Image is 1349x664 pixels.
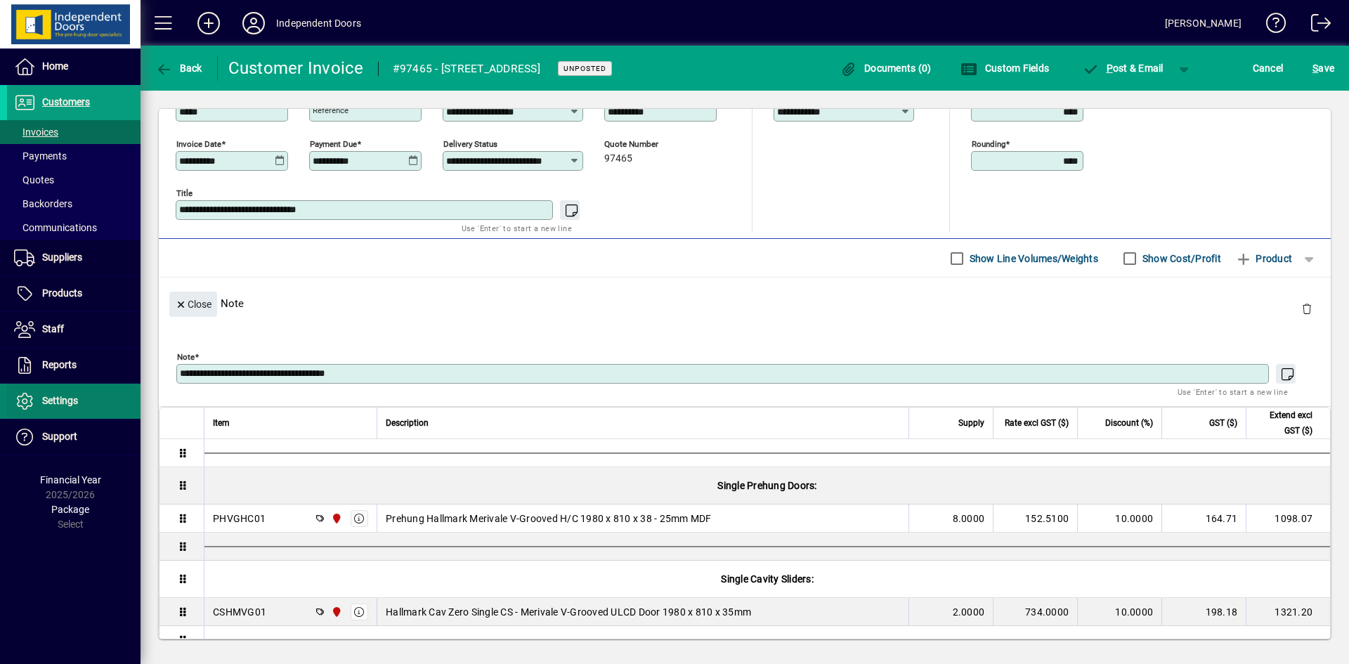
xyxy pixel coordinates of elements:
td: 1321.20 [1246,598,1330,626]
mat-label: Rounding [972,139,1005,149]
span: Settings [42,395,78,406]
a: Payments [7,144,141,168]
span: Suppliers [42,252,82,263]
div: 152.5100 [1002,512,1069,526]
td: 10.0000 [1077,504,1161,533]
a: Settings [7,384,141,419]
mat-label: Payment due [310,139,357,149]
span: Rate excl GST ($) [1005,415,1069,431]
button: Product [1228,246,1299,271]
div: Single Cavity Sliders: [204,561,1330,597]
div: PHVGHC01 [213,512,266,526]
div: Customer Invoice [228,57,364,79]
a: Products [7,276,141,311]
button: Profile [231,11,276,36]
button: Add [186,11,231,36]
td: 1098.07 [1246,504,1330,533]
label: Show Line Volumes/Weights [967,252,1098,266]
a: Support [7,419,141,455]
span: Hallmark Cav Zero Single CS - Merivale V-Grooved ULCD Door 1980 x 810 x 35mm [386,605,751,619]
span: Package [51,504,89,515]
span: Products [42,287,82,299]
a: Knowledge Base [1256,3,1286,48]
mat-label: Invoice date [176,139,221,149]
span: Staff [42,323,64,334]
mat-hint: Use 'Enter' to start a new line [462,220,572,236]
span: Customers [42,96,90,108]
app-page-header-button: Delete [1290,302,1324,315]
span: GST ($) [1209,415,1237,431]
app-page-header-button: Back [141,56,218,81]
div: 734.0000 [1002,605,1069,619]
a: Reports [7,348,141,383]
span: Unposted [563,64,606,73]
mat-label: Reference [313,105,348,115]
span: Financial Year [40,474,101,486]
span: Description [386,415,429,431]
button: Delete [1290,292,1324,325]
span: Christchurch [327,604,344,620]
span: Cancel [1253,57,1284,79]
button: Post & Email [1075,56,1171,81]
span: 2.0000 [953,605,985,619]
span: Item [213,415,230,431]
button: Documents (0) [837,56,935,81]
td: 10.0000 [1077,598,1161,626]
mat-label: Delivery status [443,139,497,149]
span: P [1107,63,1113,74]
span: Payments [14,150,67,162]
a: Invoices [7,120,141,144]
a: Logout [1301,3,1331,48]
div: Single Prehung Doors: [204,467,1330,504]
span: Communications [14,222,97,233]
app-page-header-button: Close [166,297,221,310]
button: Cancel [1249,56,1287,81]
span: Custom Fields [960,63,1049,74]
mat-label: Title [176,188,193,198]
span: Quote number [604,140,689,149]
td: 164.71 [1161,504,1246,533]
span: 97465 [604,153,632,164]
button: Back [152,56,206,81]
span: Close [175,293,211,316]
span: S [1312,63,1318,74]
div: Independent Doors [276,12,361,34]
span: Discount (%) [1105,415,1153,431]
span: Quotes [14,174,54,185]
a: Backorders [7,192,141,216]
div: CSHMVG01 [213,605,266,619]
button: Save [1309,56,1338,81]
mat-hint: Use 'Enter' to start a new line [1178,384,1288,400]
span: Prehung Hallmark Merivale V-Grooved H/C 1980 x 810 x 38 - 25mm MDF [386,512,712,526]
span: Supply [958,415,984,431]
span: Christchurch [327,511,344,526]
div: Note [159,278,1331,329]
a: Communications [7,216,141,240]
span: 8.0000 [953,512,985,526]
a: Quotes [7,168,141,192]
span: Home [42,60,68,72]
div: #97465 - [STREET_ADDRESS] [393,58,540,80]
div: [PERSON_NAME] [1165,12,1242,34]
button: Custom Fields [957,56,1053,81]
mat-label: Note [177,352,195,362]
span: ost & Email [1082,63,1164,74]
span: Backorders [14,198,72,209]
span: Documents (0) [840,63,932,74]
a: Home [7,49,141,84]
label: Show Cost/Profit [1140,252,1221,266]
td: 198.18 [1161,598,1246,626]
span: Support [42,431,77,442]
span: ave [1312,57,1334,79]
span: Reports [42,359,77,370]
a: Suppliers [7,240,141,275]
span: Extend excl GST ($) [1255,408,1312,438]
span: Product [1235,247,1292,270]
span: Back [155,63,202,74]
a: Staff [7,312,141,347]
span: Invoices [14,126,58,138]
button: Close [169,292,217,317]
